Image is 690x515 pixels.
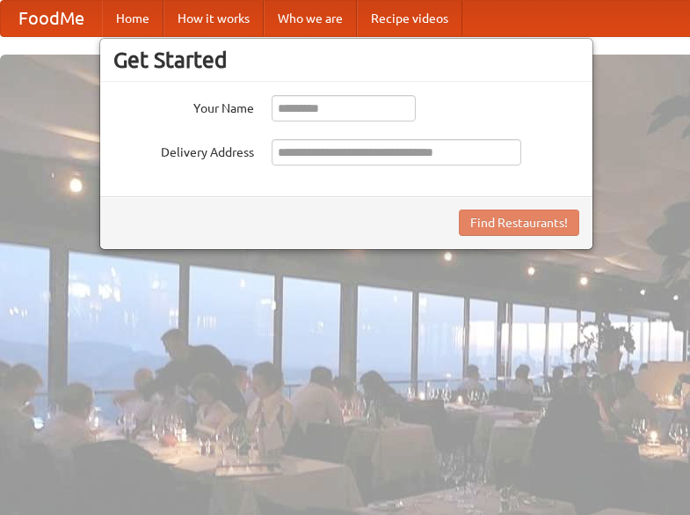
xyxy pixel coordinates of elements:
[459,210,579,236] button: Find Restaurants!
[357,1,462,36] a: Recipe videos
[264,1,357,36] a: Who we are
[102,1,163,36] a: Home
[113,47,579,73] h3: Get Started
[113,139,254,161] label: Delivery Address
[163,1,264,36] a: How it works
[113,95,254,117] label: Your Name
[1,1,102,36] a: FoodMe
